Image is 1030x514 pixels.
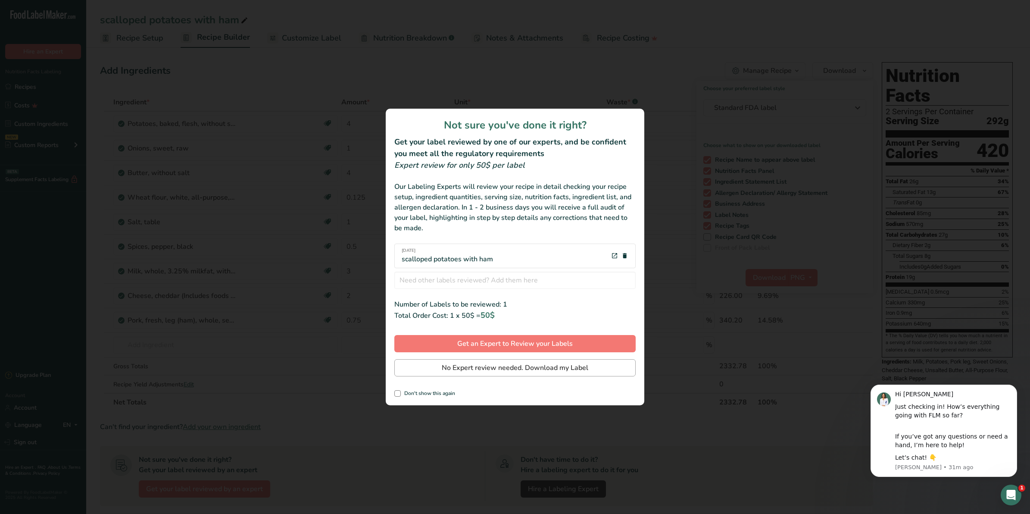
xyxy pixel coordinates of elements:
[394,310,636,321] div: Total Order Cost: 1 x 50$ =
[394,136,636,160] h2: Get your label reviewed by one of our experts, and be confident you meet all the regulatory requi...
[394,117,636,133] h1: Not sure you've done it right?
[402,248,493,254] span: [DATE]
[457,338,573,349] span: Get an Expert to Review your Labels
[394,359,636,376] button: No Expert review needed. Download my Label
[394,335,636,352] button: Get an Expert to Review your Labels
[401,390,455,397] span: Don't show this again
[394,160,636,171] div: Expert review for only 50$ per label
[481,310,495,320] span: 50$
[394,299,636,310] div: Number of Labels to be reviewed: 1
[442,363,588,373] span: No Expert review needed. Download my Label
[394,182,636,233] div: Our Labeling Experts will review your recipe in detail checking your recipe setup, ingredient qua...
[1001,485,1021,505] iframe: Intercom live chat
[402,248,493,264] div: scalloped potatoes with ham
[394,272,636,289] input: Need other labels reviewed? Add them here
[1018,485,1025,492] span: 1
[858,376,1030,482] iframe: Intercom notifications message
